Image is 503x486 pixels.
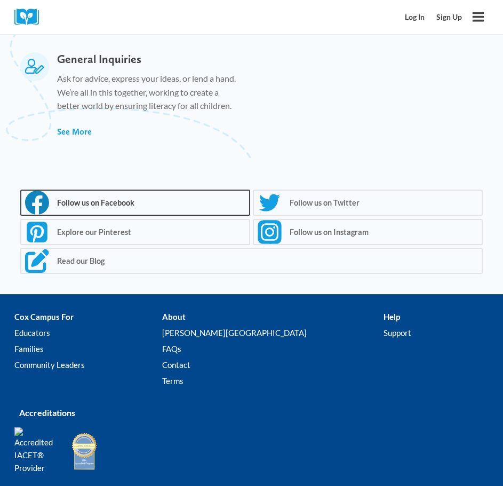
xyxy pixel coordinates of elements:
img: Cox Campus [14,9,46,25]
button: Open menu [468,6,489,27]
span: Read our Blog [54,256,105,265]
a: See More [57,126,92,138]
a: Families [14,341,162,357]
span: Follow us on Facebook [54,198,134,207]
a: FAQs [162,341,384,357]
span: See More [57,127,92,137]
a: Follow us on Facebook [20,190,250,216]
a: [PERSON_NAME][GEOGRAPHIC_DATA] [162,325,384,341]
nav: Secondary Mobile Navigation [400,7,468,27]
a: Terms [162,373,384,389]
a: Support [384,325,489,341]
img: IDA Accredited [71,432,98,471]
a: Log In [400,7,431,27]
span: Follow us on Twitter [286,198,360,207]
a: Community Leaders [14,357,162,373]
span: Explore our Pinterest [54,228,131,237]
a: Explore our Pinterest [20,219,250,245]
img: Accredited IACET® Provider [14,427,60,474]
a: Contact [162,357,384,373]
a: Follow us on Twitter [253,190,483,216]
strong: Accreditations [19,407,75,418]
a: Read our Blog [20,248,483,274]
a: Sign Up [430,7,468,27]
p: Ask for advice, express your ideas, or lend a hand. We’re all in this together, working to create... [57,72,241,118]
span: Follow us on Instagram [286,228,369,237]
a: Follow us on Instagram [253,219,483,245]
a: Educators [14,325,162,341]
a: General Inquiries [57,52,141,66]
